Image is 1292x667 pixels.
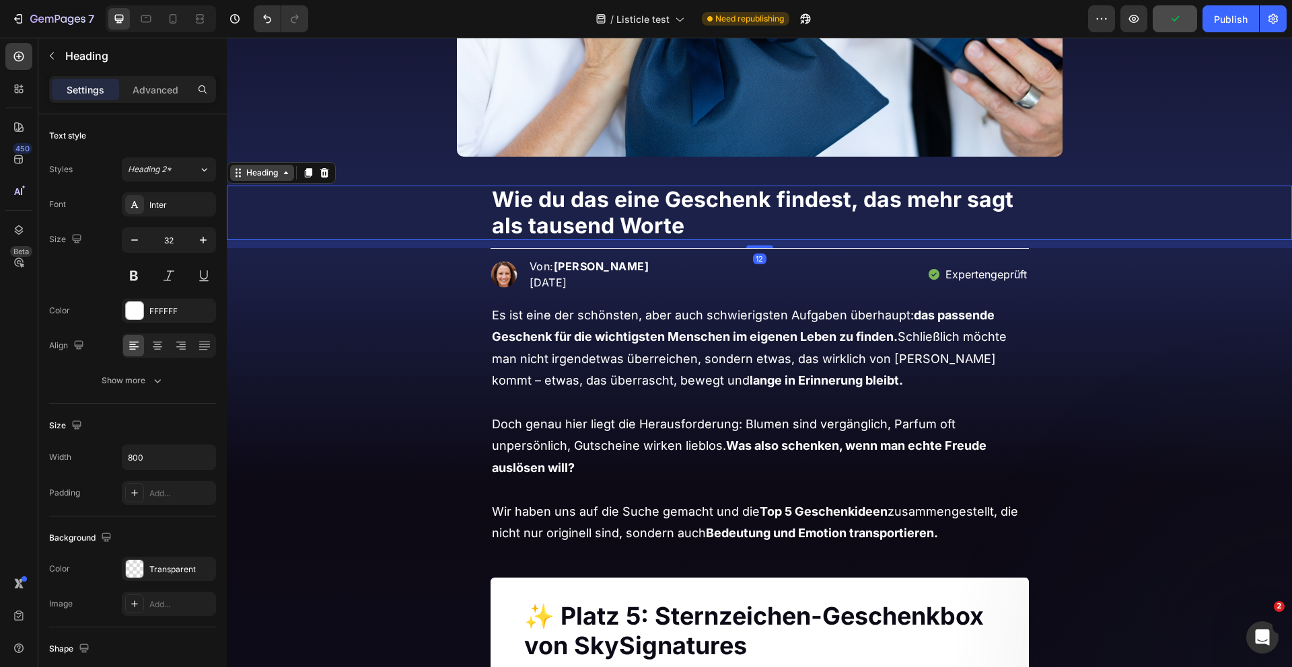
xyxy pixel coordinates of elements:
div: Color [49,305,70,317]
div: Styles [49,163,73,175]
div: Text style [49,130,86,142]
strong: [PERSON_NAME] [327,222,423,235]
div: Font [49,198,66,210]
strong: Top 5 Geschenkideen [533,467,661,481]
div: Size [49,417,85,435]
div: Add... [149,487,213,500]
div: Inter [149,199,213,211]
div: Padding [49,487,80,499]
div: Publish [1214,12,1248,26]
span: Heading 2* [128,163,172,175]
input: Auto [122,445,215,469]
div: Background [49,529,114,547]
button: 7 [5,5,100,32]
div: Align [49,337,87,355]
div: Color [49,563,70,575]
img: gempages_569034366043292704-bc14b302-2606-4522-9d27-1e9fac2a2af8.webp [264,223,291,250]
button: Show more [49,368,216,393]
p: Heading [65,48,211,64]
div: Undo/Redo [254,5,308,32]
p: Doch genau hier liegt die Herausforderung: Blumen sind vergänglich, Parfum oft unpersönlich, Guts... [265,376,801,441]
div: 450 [13,143,32,154]
div: 12 [526,216,540,227]
span: Need republishing [715,13,784,25]
button: Heading 2* [122,157,216,182]
span: Expertengeprüft [719,230,800,243]
strong: Wie du das eine Geschenk findest, das mehr sagt als tausend Worte [265,149,787,200]
iframe: Design area [227,38,1292,667]
div: Heading [17,129,54,141]
div: Shape [49,640,92,658]
p: Settings [67,83,104,97]
div: Width [49,451,71,463]
iframe: Intercom live chat [1246,621,1279,654]
span: 2 [1274,601,1285,612]
p: 7 [88,11,94,27]
div: Show more [102,374,164,387]
p: Von: [303,221,423,237]
div: Add... [149,598,213,611]
p: [DATE] [303,237,423,253]
span: / [610,12,614,26]
strong: lange in Erinnerung bleibt. [523,336,676,350]
div: Beta [10,246,32,257]
strong: Bedeutung und Emotion transportieren. [479,488,711,502]
div: Size [49,231,85,249]
div: Image [49,598,73,610]
strong: ✨ Platz 5: Sternzeichen-Geschenkbox von SkySignatures [297,563,757,622]
button: Publish [1203,5,1259,32]
span: Listicle test [616,12,670,26]
p: Advanced [133,83,178,97]
div: Transparent [149,563,213,576]
div: FFFFFF [149,305,213,317]
p: Wir haben uns auf die Suche gemacht und die zusammengestellt, die nicht nur originell sind, sonde... [265,463,801,507]
p: Es ist eine der schönsten, aber auch schwierigsten Aufgaben überhaupt: Schließlich möchte man nic... [265,267,801,354]
strong: Was also schenken, wenn man echte Freude auslösen will? [265,401,760,436]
